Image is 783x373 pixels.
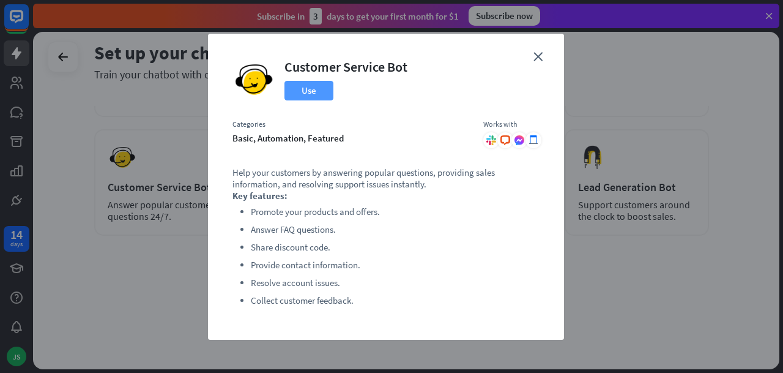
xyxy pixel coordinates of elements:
li: Answer FAQ questions. [251,222,540,237]
div: Categories [232,119,471,129]
div: basic, automation, featured [232,132,471,144]
p: Help your customers by answering popular questions, providing sales information, and resolving su... [232,167,540,190]
li: Promote your products and offers. [251,205,540,219]
i: close [533,52,543,61]
img: Customer Service Bot [232,58,275,101]
button: Open LiveChat chat widget [10,5,46,42]
li: Share discount code. [251,240,540,255]
button: Use [284,81,333,100]
div: Works with [483,119,540,129]
li: Provide contact information. [251,258,540,273]
li: Collect customer feedback. [251,293,540,308]
div: Customer Service Bot [284,58,407,75]
li: Resolve account issues. [251,276,540,290]
strong: Key features: [232,190,288,202]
